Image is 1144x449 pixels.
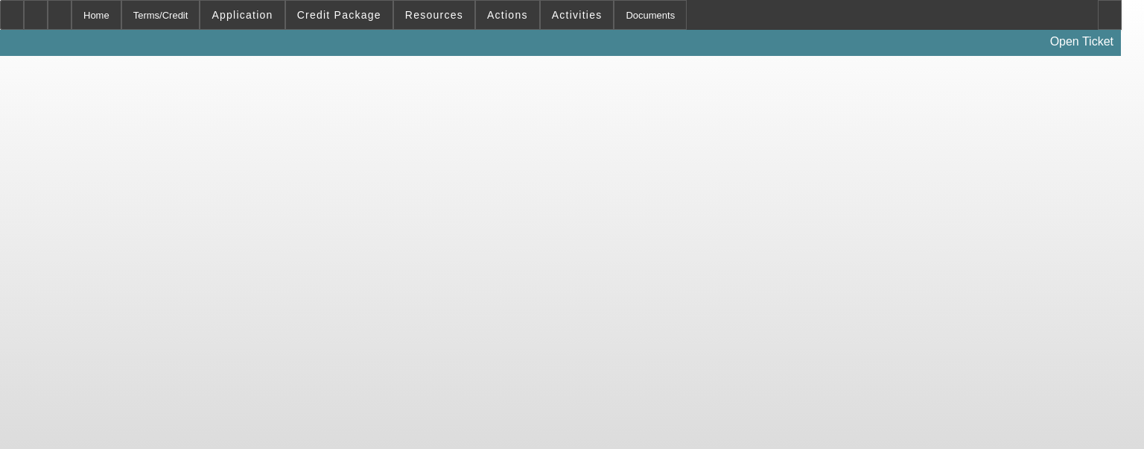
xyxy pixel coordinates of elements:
[297,9,381,21] span: Credit Package
[405,9,463,21] span: Resources
[476,1,539,29] button: Actions
[394,1,474,29] button: Resources
[552,9,603,21] span: Activities
[212,9,273,21] span: Application
[1044,29,1119,54] a: Open Ticket
[200,1,284,29] button: Application
[541,1,614,29] button: Activities
[487,9,528,21] span: Actions
[286,1,393,29] button: Credit Package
